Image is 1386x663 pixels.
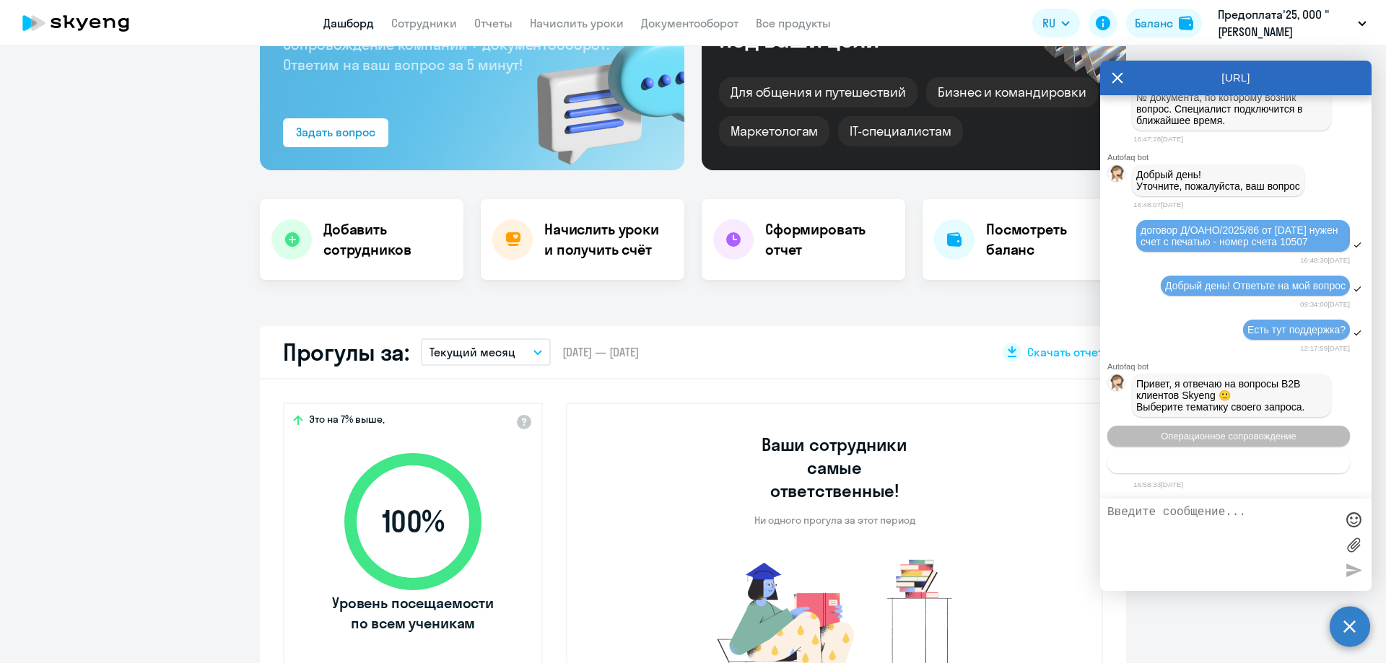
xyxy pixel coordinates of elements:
[1165,280,1346,291] span: Добрый день! Ответьте на мой вопрос
[323,16,374,30] a: Дашборд
[544,219,670,260] h4: Начислить уроки и получить счёт
[1042,14,1055,32] span: RU
[1108,165,1126,186] img: bot avatar
[765,219,894,260] h4: Сформировать отчет
[516,8,684,170] img: bg-img
[283,338,409,366] h2: Прогулы за:
[1126,9,1202,38] button: Балансbalance
[756,16,831,30] a: Все продукты
[1136,169,1300,192] p: Добрый день! Уточните, пожалуйста, ваш вопрос
[421,338,551,366] button: Текущий месяц
[1218,6,1352,40] p: Предоплата'25, ООО "[PERSON_NAME] РАМЕНСКОЕ"
[1027,344,1103,360] span: Скачать отчет
[1107,362,1372,371] div: Autofaq bot
[1300,344,1350,352] time: 12:17:59[DATE]
[641,16,738,30] a: Документооборот
[719,77,918,107] div: Для общения и путешествий
[330,504,496,539] span: 100 %
[530,16,624,30] a: Начислить уроки
[1133,201,1183,208] time: 16:48:07[DATE]
[296,123,375,141] div: Задать вопрос
[1108,374,1126,395] img: bot avatar
[1169,457,1289,468] span: Тематики документооборот
[474,16,513,30] a: Отчеты
[719,2,966,51] div: Курсы английского под ваши цели
[1247,324,1346,335] span: Есть тут поддержка?
[838,116,962,146] div: IT-специалистам
[1107,426,1350,447] button: Операционное сопровождение
[1179,16,1193,30] img: balance
[391,16,457,30] a: Сотрудники
[1343,534,1364,556] label: Лимит 10 файлов
[986,219,1115,260] h4: Посмотреть баланс
[1211,6,1374,40] button: Предоплата'25, ООО "[PERSON_NAME] РАМЕНСКОЕ"
[1135,14,1173,32] div: Баланс
[1032,9,1080,38] button: RU
[1300,300,1350,308] time: 09:34:00[DATE]
[754,514,915,527] p: Ни одного прогула за этот период
[1133,135,1183,143] time: 16:47:28[DATE]
[926,77,1098,107] div: Бизнес и командировки
[330,593,496,633] span: Уровень посещаемости по всем ученикам
[562,344,639,360] span: [DATE] — [DATE]
[430,343,515,361] p: Текущий месяц
[1300,256,1350,264] time: 16:48:30[DATE]
[1107,153,1372,162] div: Autofaq bot
[309,413,385,430] span: Это на 7% выше,
[1136,378,1305,413] span: Привет, я отвечаю на вопросы B2B клиентов Skyeng 🙂 Выберите тематику своего запроса.
[1141,224,1341,247] span: договор Д/ОАНО/2025/86 от [DATE] нужен счет с печатью - номер счета 10507
[742,433,928,502] h3: Ваши сотрудники самые ответственные!
[719,116,829,146] div: Маркетологам
[1133,480,1183,488] time: 16:58:33[DATE]
[1107,452,1350,473] button: Тематики документооборот
[1161,431,1296,442] span: Операционное сопровождение
[283,118,388,147] button: Задать вопрос
[323,219,452,260] h4: Добавить сотрудников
